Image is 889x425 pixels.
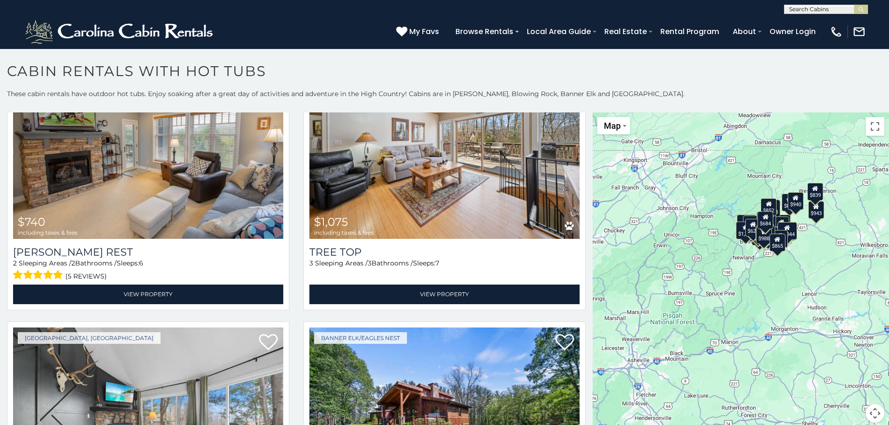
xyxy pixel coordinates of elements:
[775,214,791,232] div: $970
[139,259,143,267] span: 6
[774,216,790,234] div: $974
[368,259,371,267] span: 3
[758,211,774,229] div: $684
[409,26,439,37] span: My Favs
[18,215,45,229] span: $740
[853,25,866,38] img: mail-regular-white.png
[13,58,283,239] img: Havens Rest
[756,226,772,244] div: $988
[807,183,823,201] div: $839
[522,23,595,40] a: Local Area Guide
[309,246,580,258] a: Tree Top
[765,23,820,40] a: Owner Login
[13,246,283,258] a: [PERSON_NAME] Rest
[13,285,283,304] a: View Property
[555,333,574,353] a: Add to favorites
[743,216,759,233] div: $894
[13,58,283,239] a: Havens Rest $740 including taxes & fees
[752,228,768,245] div: $874
[866,117,884,136] button: Toggle fullscreen view
[754,220,773,237] div: $1,019
[13,258,283,282] div: Sleeping Areas / Bathrooms / Sleeps:
[788,192,804,210] div: $940
[309,259,313,267] span: 3
[758,226,778,244] div: $1,035
[13,246,283,258] h3: Havens Rest
[309,58,580,239] img: Tree Top
[314,332,407,344] a: Banner Elk/Eagles Nest
[782,194,798,211] div: $801
[18,230,77,236] span: including taxes & fees
[777,222,797,239] div: $1,044
[597,117,630,134] button: Change map style
[13,259,17,267] span: 2
[435,259,439,267] span: 7
[737,215,757,232] div: $1,002
[770,233,785,251] div: $865
[761,198,777,216] div: $852
[309,258,580,282] div: Sleeping Areas / Bathrooms / Sleeps:
[71,259,75,267] span: 2
[396,26,441,38] a: My Favs
[656,23,724,40] a: Rental Program
[314,215,348,229] span: $1,075
[309,285,580,304] a: View Property
[830,25,843,38] img: phone-regular-white.png
[604,121,621,131] span: Map
[314,230,374,236] span: including taxes & fees
[309,58,580,239] a: Tree Top $1,075 including taxes & fees
[745,218,761,236] div: $620
[866,404,884,423] button: Map camera controls
[808,201,824,218] div: $943
[259,333,278,353] a: Add to favorites
[600,23,651,40] a: Real Estate
[772,230,788,247] div: $896
[65,270,107,282] span: (5 reviews)
[728,23,761,40] a: About
[451,23,518,40] a: Browse Rentals
[23,18,217,46] img: White-1-2.png
[736,221,756,239] div: $1,284
[18,332,161,344] a: [GEOGRAPHIC_DATA], [GEOGRAPHIC_DATA]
